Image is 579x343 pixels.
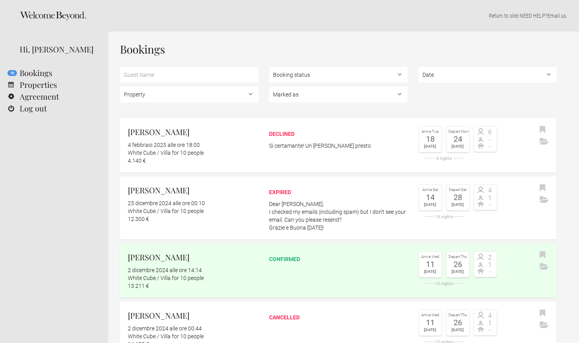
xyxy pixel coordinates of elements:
span: 4 [485,187,495,194]
p: | NEED HELP? . [120,12,567,20]
div: 18 [421,135,440,143]
div: White Cube / Villa for 10 people [128,149,258,157]
div: White Cube / Villa for 10 people [128,332,258,340]
span: - [485,269,495,275]
h2: [PERSON_NAME] [128,251,258,263]
div: Hi, [PERSON_NAME] [20,43,96,55]
span: - [485,327,495,333]
div: [DATE] [421,201,440,208]
span: 4 [485,313,495,319]
div: Arrive Sat [421,187,440,193]
button: Bookmark [538,124,548,136]
h2: [PERSON_NAME] [128,184,258,196]
button: Archive [538,194,551,206]
div: Depart Thu [448,312,467,319]
span: - [485,137,495,143]
div: 14 nights [419,215,470,219]
p: Si certamante! Un [PERSON_NAME] presto [269,142,408,150]
div: [DATE] [448,143,467,150]
span: 1 [485,320,495,326]
div: 28 [448,193,467,201]
select: , [419,67,557,83]
button: Archive [538,319,551,331]
div: 14 [421,193,440,201]
a: Email us [548,13,566,19]
div: expired [269,188,408,196]
flynt-date-display: 2 dicembre 2024 alle ore 00:44 [128,325,202,332]
div: 26 [448,319,467,326]
div: Arrive Wed [421,312,440,319]
div: 11 [421,260,440,268]
button: Bookmark [538,308,548,319]
input: Guest Name [120,67,258,83]
select: , , , [269,87,408,102]
div: cancelled [269,313,408,321]
div: [DATE] [421,143,440,150]
button: Archive [538,136,551,148]
select: , , [269,67,408,83]
flynt-currency: 4.140 € [128,158,146,164]
button: Archive [538,261,551,273]
div: [DATE] [448,201,467,208]
div: Arrive Wed [421,254,440,260]
div: 6 nights [419,156,470,161]
button: Bookmark [538,249,548,261]
flynt-date-display: 23 dicembre 2024 alle ore 00:10 [128,200,205,206]
a: [PERSON_NAME] 4 febbraio 2025 alle ore 18:00 White Cube / Villa for 10 people 4.140 € declined Si... [120,118,557,172]
div: confirmed [269,255,408,263]
div: 26 [448,260,467,268]
div: White Cube / Villa for 10 people [128,274,258,282]
flynt-date-display: 2 dicembre 2024 alle ore 14:14 [128,267,202,273]
div: 11 [421,319,440,326]
h1: Bookings [120,43,557,55]
div: [DATE] [421,326,440,334]
div: [DATE] [448,326,467,334]
div: Depart Thu [448,254,467,260]
h2: [PERSON_NAME] [128,310,258,321]
div: Depart Sat [448,187,467,193]
h2: [PERSON_NAME] [128,126,258,138]
a: [PERSON_NAME] 2 dicembre 2024 alle ore 14:14 White Cube / Villa for 10 people 13.211 € confirmed ... [120,243,557,298]
span: 1 [485,195,495,201]
p: Dear [PERSON_NAME], I checked my emails (including spam) but I don’t see your email. Can you plea... [269,200,408,232]
a: Return to site [489,13,517,19]
span: 2 [485,254,495,261]
span: 6 [485,129,495,135]
flynt-currency: 13.211 € [128,283,149,289]
span: - [485,202,495,208]
button: Bookmark [538,182,548,194]
span: 1 [485,262,495,268]
span: - [485,143,495,150]
div: White Cube / Villa for 10 people [128,207,258,215]
flynt-notification-badge: 10 [7,70,17,76]
flynt-currency: 12.300 € [128,216,149,222]
div: [DATE] [421,268,440,275]
div: Arrive Tue [421,128,440,135]
div: declined [269,130,408,138]
div: Depart Mon [448,128,467,135]
div: 24 [448,135,467,143]
div: [DATE] [448,268,467,275]
a: [PERSON_NAME] 23 dicembre 2024 alle ore 00:10 White Cube / Villa for 10 people 12.300 € expired D... [120,176,557,239]
div: 15 nights [419,282,470,286]
flynt-date-display: 4 febbraio 2025 alle ore 18:00 [128,142,200,148]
